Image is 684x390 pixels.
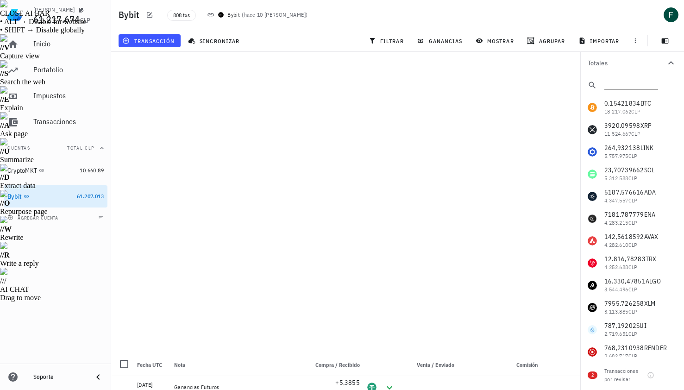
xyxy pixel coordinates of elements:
[170,354,304,376] div: Nota
[174,361,185,368] span: Nota
[417,361,454,368] span: Venta / Enviado
[335,378,360,387] span: +5,3855
[604,367,643,384] div: Transacciones por revisar
[516,361,538,368] span: Comisión
[304,354,364,376] div: Compra / Recibido
[137,380,167,390] div: [DATE]
[137,361,162,368] span: Fecha UTC
[399,354,458,376] div: Venta / Enviado
[475,354,541,376] div: Comisión
[33,373,85,381] div: Soporte
[133,354,170,376] div: Fecha UTC
[315,361,360,368] span: Compra / Recibido
[591,371,594,379] span: 2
